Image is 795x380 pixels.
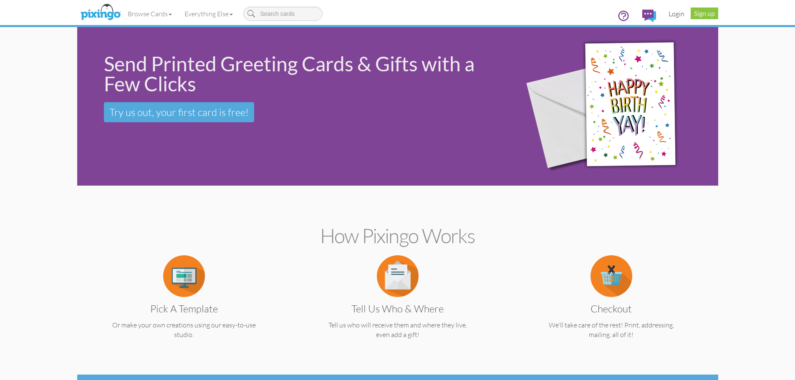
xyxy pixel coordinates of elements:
a: Everything Else [178,3,239,24]
p: Tell us who will receive them and where they live, even add a gift! [307,320,488,340]
img: item.alt [591,255,632,297]
span: Try us out, your first card is free! [109,106,249,118]
div: Send Printed Greeting Cards & Gifts with a Few Clicks [104,54,498,94]
img: item.alt [163,255,205,297]
img: pixingo logo [78,2,123,23]
a: Try us out, your first card is free! [104,102,254,122]
a: Checkout We'll take care of the rest! Print, addressing, mailing, all of it! [521,271,702,340]
a: Login [662,3,691,24]
input: Search cards [243,7,323,21]
img: item.alt [377,255,419,297]
h3: Checkout [527,303,696,314]
img: 942c5090-71ba-4bfc-9a92-ca782dcda692.png [511,15,713,198]
a: Browse Cards [121,3,178,24]
a: Pick a Template Or make your own creations using our easy-to-use studio. [93,271,275,340]
p: We'll take care of the rest! Print, addressing, mailing, all of it! [521,320,702,340]
a: Sign up [691,8,718,19]
h3: Tell us Who & Where [313,303,482,314]
img: comments.svg [642,10,656,22]
a: Tell us Who & Where Tell us who will receive them and where they live, even add a gift! [307,271,488,340]
h3: Pick a Template [100,303,268,314]
p: Or make your own creations using our easy-to-use studio. [93,320,275,340]
h2: How Pixingo works [92,225,704,247]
